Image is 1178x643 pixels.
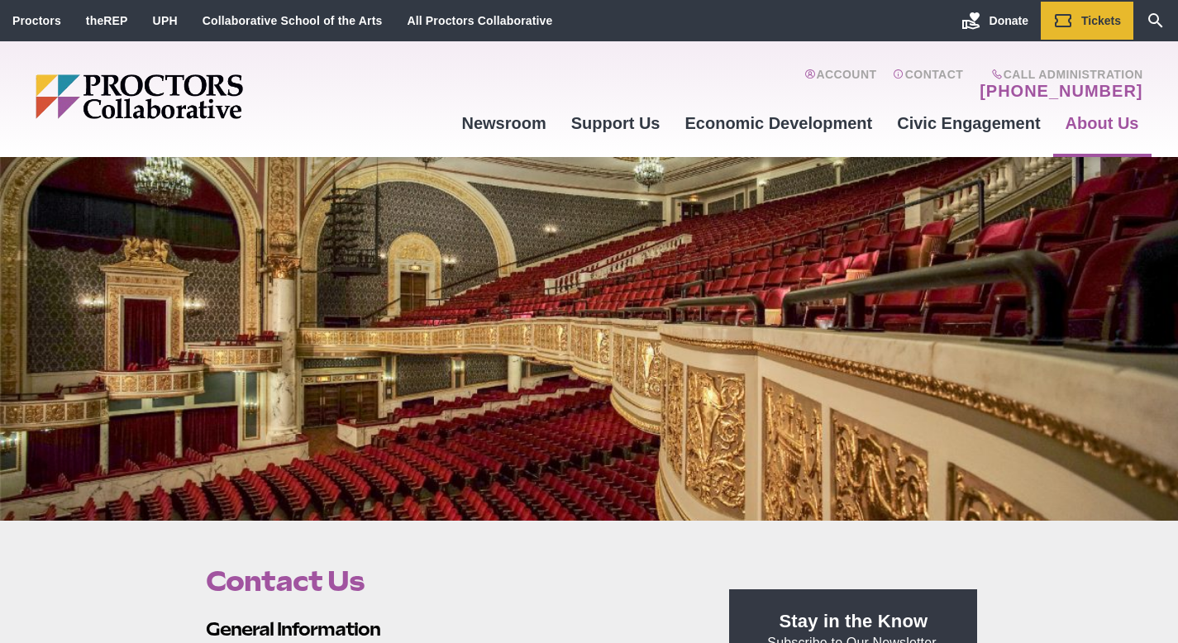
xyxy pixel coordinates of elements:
span: Call Administration [975,68,1142,81]
a: theREP [86,14,128,27]
a: Search [1133,2,1178,40]
h1: Contact Us [206,565,692,597]
a: Tickets [1041,2,1133,40]
img: Proctors logo [36,74,370,119]
a: Proctors [12,14,61,27]
a: Account [804,68,876,101]
a: Civic Engagement [885,101,1052,145]
a: Collaborative School of the Arts [203,14,383,27]
strong: Stay in the Know [780,611,928,631]
a: Newsroom [449,101,558,145]
a: About Us [1053,101,1152,145]
span: Tickets [1081,14,1121,27]
a: Contact [893,68,963,101]
a: [PHONE_NUMBER] [980,81,1142,101]
a: UPH [153,14,178,27]
h2: General Information [206,617,692,642]
a: Support Us [559,101,673,145]
span: Donate [990,14,1028,27]
a: All Proctors Collaborative [407,14,552,27]
a: Donate [949,2,1041,40]
a: Economic Development [673,101,885,145]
